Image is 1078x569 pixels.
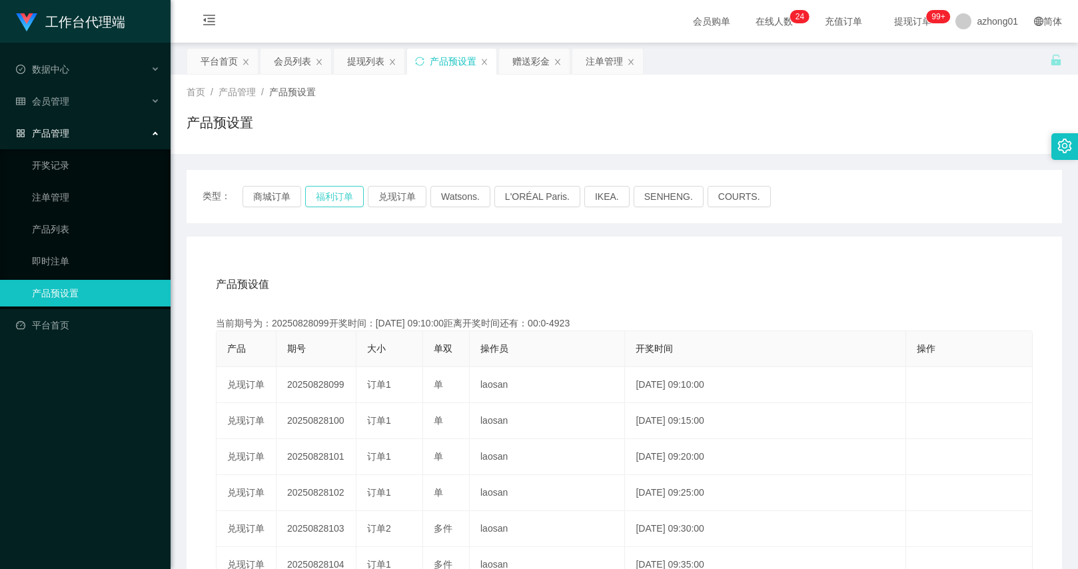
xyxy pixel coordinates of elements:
[926,10,950,23] sup: 979
[16,64,69,75] span: 数据中心
[636,343,673,354] span: 开奖时间
[625,439,906,475] td: [DATE] 09:20:00
[227,343,246,354] span: 产品
[434,343,452,354] span: 单双
[203,186,243,207] span: 类型：
[16,96,69,107] span: 会员管理
[217,439,276,475] td: 兑现订单
[586,49,623,74] div: 注单管理
[470,475,625,511] td: laosan
[415,57,424,66] i: 图标: sync
[217,367,276,403] td: 兑现订单
[242,58,250,66] i: 图标: close
[16,65,25,74] i: 图标: check-circle-o
[480,58,488,66] i: 图标: close
[625,403,906,439] td: [DATE] 09:15:00
[367,487,391,498] span: 订单1
[217,403,276,439] td: 兑现订单
[708,186,771,207] button: COURTS.
[276,367,356,403] td: 20250828099
[470,439,625,475] td: laosan
[32,152,160,179] a: 开奖记录
[800,10,804,23] p: 4
[287,343,306,354] span: 期号
[1034,17,1043,26] i: 图标: global
[434,415,443,426] span: 单
[32,216,160,243] a: 产品列表
[305,186,364,207] button: 福利订单
[216,316,1033,330] div: 当前期号为：20250828099开奖时间：[DATE] 09:10:00距离开奖时间还有：00:0-4923
[796,10,800,23] p: 2
[187,1,232,43] i: 图标: menu-fold
[274,49,311,74] div: 会员列表
[367,523,391,534] span: 订单2
[790,10,809,23] sup: 24
[367,379,391,390] span: 订单1
[470,403,625,439] td: laosan
[243,186,301,207] button: 商城订单
[1050,54,1062,66] i: 图标: unlock
[430,186,490,207] button: Watsons.
[512,49,550,74] div: 赠送彩金
[470,511,625,547] td: laosan
[217,475,276,511] td: 兑现订单
[434,487,443,498] span: 单
[315,58,323,66] i: 图标: close
[749,17,800,26] span: 在线人数
[16,128,69,139] span: 产品管理
[887,17,938,26] span: 提现订单
[367,451,391,462] span: 订单1
[625,475,906,511] td: [DATE] 09:25:00
[584,186,630,207] button: IKEA.
[261,87,264,97] span: /
[470,367,625,403] td: laosan
[45,1,125,43] h1: 工作台代理端
[625,367,906,403] td: [DATE] 09:10:00
[16,13,37,32] img: logo.9652507e.png
[32,248,160,275] a: 即时注单
[276,475,356,511] td: 20250828102
[434,451,443,462] span: 单
[187,113,253,133] h1: 产品预设置
[625,511,906,547] td: [DATE] 09:30:00
[16,97,25,106] i: 图标: table
[634,186,704,207] button: SENHENG.
[494,186,580,207] button: L'ORÉAL Paris.
[211,87,213,97] span: /
[388,58,396,66] i: 图标: close
[32,280,160,306] a: 产品预设置
[217,511,276,547] td: 兑现订单
[347,49,384,74] div: 提现列表
[554,58,562,66] i: 图标: close
[276,439,356,475] td: 20250828101
[368,186,426,207] button: 兑现订单
[187,87,205,97] span: 首页
[917,343,935,354] span: 操作
[276,511,356,547] td: 20250828103
[627,58,635,66] i: 图标: close
[434,379,443,390] span: 单
[818,17,869,26] span: 充值订单
[219,87,256,97] span: 产品管理
[430,49,476,74] div: 产品预设置
[216,277,269,292] span: 产品预设值
[32,184,160,211] a: 注单管理
[480,343,508,354] span: 操作员
[201,49,238,74] div: 平台首页
[367,415,391,426] span: 订单1
[276,403,356,439] td: 20250828100
[16,129,25,138] i: 图标: appstore-o
[269,87,316,97] span: 产品预设置
[16,312,160,338] a: 图标: dashboard平台首页
[434,523,452,534] span: 多件
[367,343,386,354] span: 大小
[16,16,125,27] a: 工作台代理端
[1057,139,1072,153] i: 图标: setting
